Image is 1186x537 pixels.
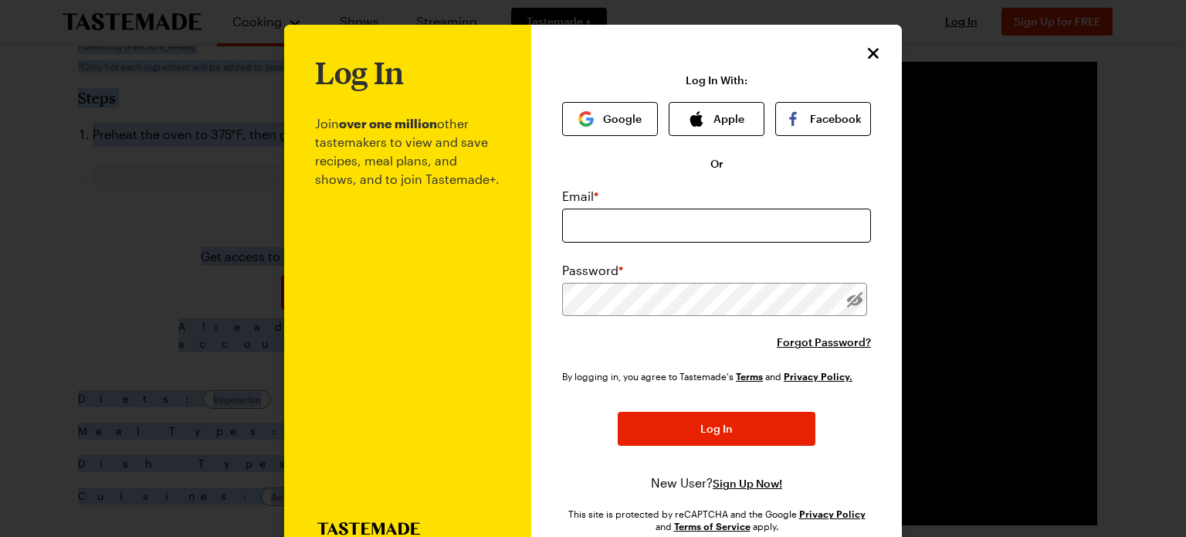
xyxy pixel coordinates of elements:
p: Log In With: [686,74,747,87]
a: Tastemade Terms of Service [736,369,763,382]
label: Email [562,187,598,206]
div: By logging in, you agree to Tastemade's and [562,369,859,384]
span: Or [710,156,723,172]
button: Forgot Password? [777,335,871,350]
button: Log In [618,412,815,446]
a: Tastemade Privacy Policy [784,369,852,382]
b: over one million [339,116,437,131]
a: Google Terms of Service [674,519,751,532]
a: Google Privacy Policy [799,507,866,520]
span: Log In [700,421,733,437]
button: Facebook [775,102,871,136]
h1: Log In [315,56,404,90]
button: Google [562,102,658,136]
button: Close [863,43,883,63]
div: This site is protected by reCAPTCHA and the Google and apply. [562,508,871,532]
label: Password [562,261,623,280]
button: Apple [669,102,764,136]
button: Sign Up Now! [713,476,782,491]
span: New User? [651,475,713,490]
p: Join other tastemakers to view and save recipes, meal plans, and shows, and to join Tastemade+. [315,90,500,522]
